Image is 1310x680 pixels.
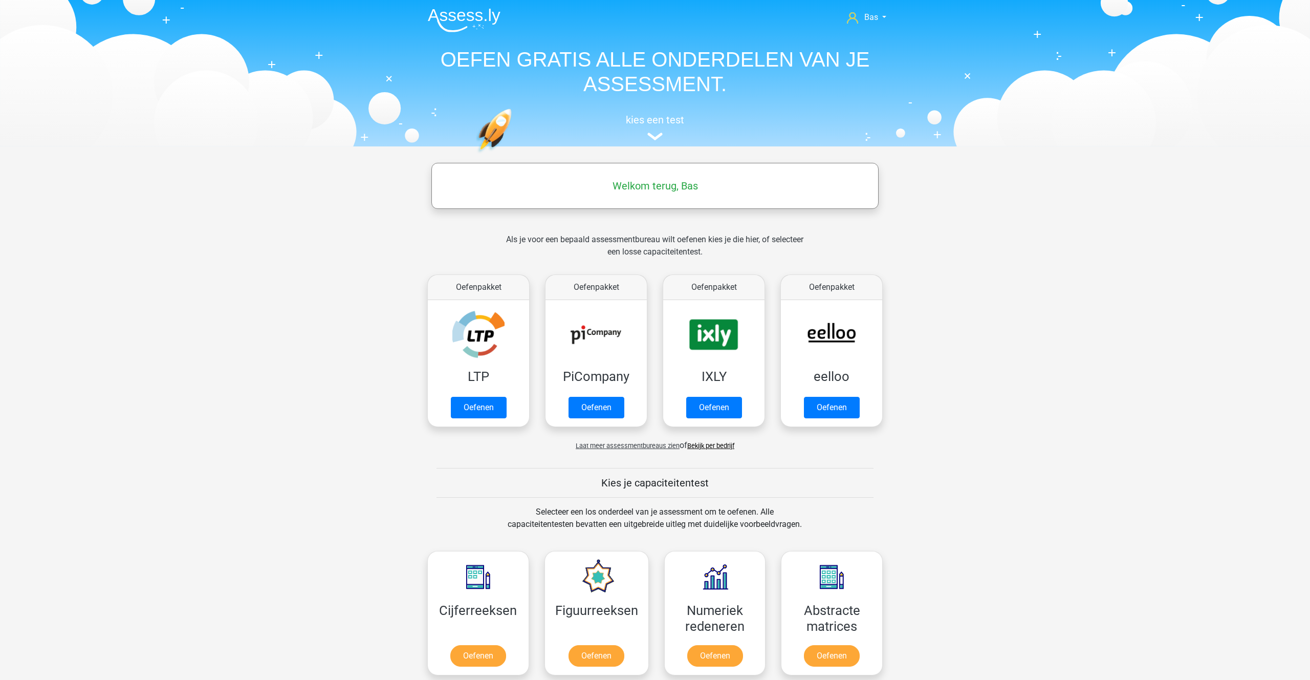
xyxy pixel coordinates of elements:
[843,11,890,24] a: Bas
[436,180,874,192] h5: Welkom terug, Bas
[687,442,734,450] a: Bekijk per bedrijf
[420,114,890,141] a: kies een test
[498,233,812,270] div: Als je voor een bepaald assessmentbureau wilt oefenen kies je die hier, of selecteer een losse ca...
[476,109,551,201] img: oefenen
[804,645,860,667] a: Oefenen
[498,506,812,543] div: Selecteer een los onderdeel van je assessment om te oefenen. Alle capaciteitentesten bevatten een...
[576,442,680,450] span: Laat meer assessmentbureaus zien
[450,645,506,667] a: Oefenen
[451,397,507,418] a: Oefenen
[420,114,890,126] h5: kies een test
[436,477,874,489] h5: Kies je capaciteitentest
[428,8,500,32] img: Assessly
[687,645,743,667] a: Oefenen
[804,397,860,418] a: Oefenen
[420,47,890,96] h1: OEFEN GRATIS ALLE ONDERDELEN VAN JE ASSESSMENT.
[864,12,878,22] span: Bas
[569,397,624,418] a: Oefenen
[420,431,890,452] div: of
[647,133,663,140] img: assessment
[686,397,742,418] a: Oefenen
[569,645,624,667] a: Oefenen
